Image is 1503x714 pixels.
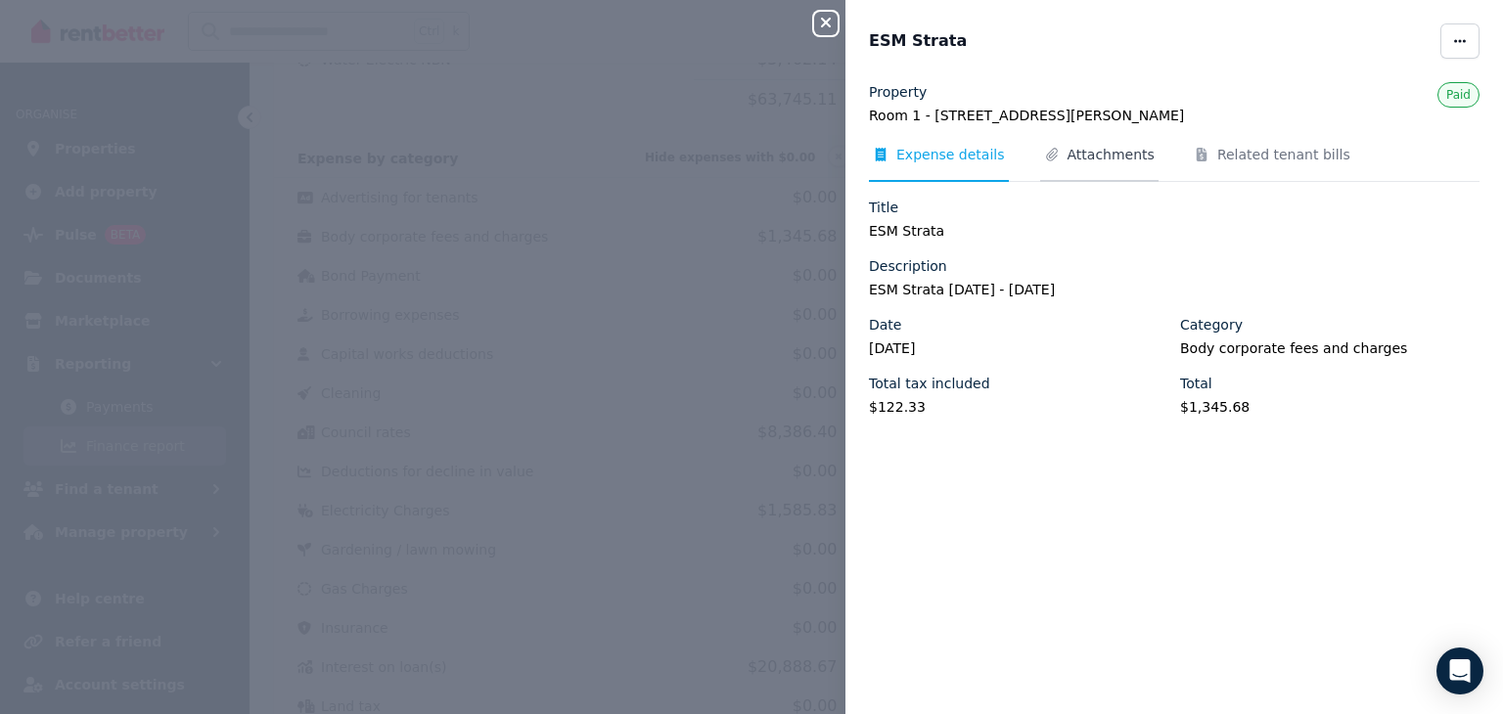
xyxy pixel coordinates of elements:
legend: [DATE] [869,338,1168,358]
label: Total tax included [869,374,990,393]
label: Description [869,256,947,276]
legend: Body corporate fees and charges [1180,338,1480,358]
div: Open Intercom Messenger [1436,647,1483,694]
legend: ESM Strata [869,221,1480,241]
nav: Tabs [869,145,1480,182]
label: Title [869,198,898,217]
span: Expense details [896,145,1005,164]
legend: Room 1 - [STREET_ADDRESS][PERSON_NAME] [869,106,1480,125]
legend: ESM Strata [DATE] - [DATE] [869,280,1480,299]
span: Related tenant bills [1217,145,1350,164]
legend: $122.33 [869,397,1168,417]
legend: $1,345.68 [1180,397,1480,417]
label: Category [1180,315,1243,335]
label: Date [869,315,901,335]
span: Attachments [1068,145,1155,164]
span: Paid [1446,88,1471,102]
span: ESM Strata [869,29,967,53]
label: Property [869,82,927,102]
label: Total [1180,374,1212,393]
